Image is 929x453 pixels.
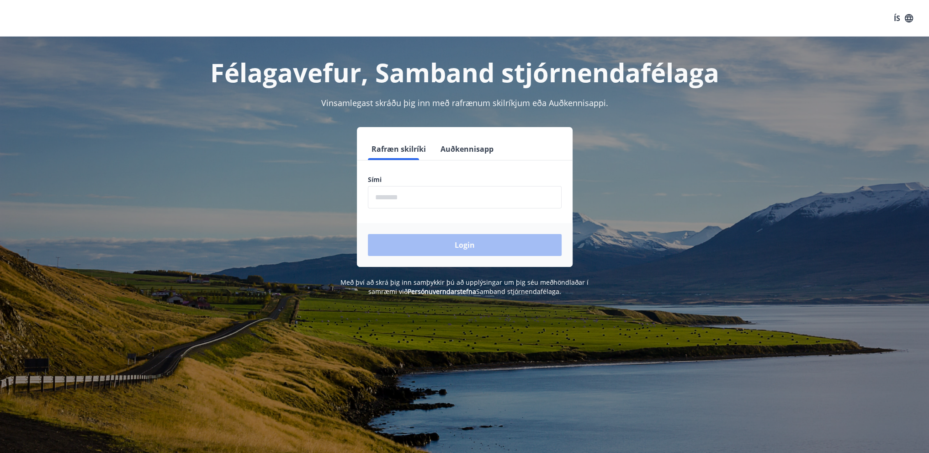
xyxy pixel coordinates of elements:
span: Vinsamlegast skráðu þig inn með rafrænum skilríkjum eða Auðkennisappi. [321,97,608,108]
button: Auðkennisapp [437,138,497,160]
span: Með því að skrá þig inn samþykkir þú að upplýsingar um þig séu meðhöndlaðar í samræmi við Samband... [340,278,589,296]
h1: Félagavefur, Samband stjórnendafélaga [147,55,783,90]
button: Rafræn skilríki [368,138,430,160]
label: Sími [368,175,562,184]
button: ÍS [889,10,918,27]
a: Persónuverndarstefna [408,287,476,296]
